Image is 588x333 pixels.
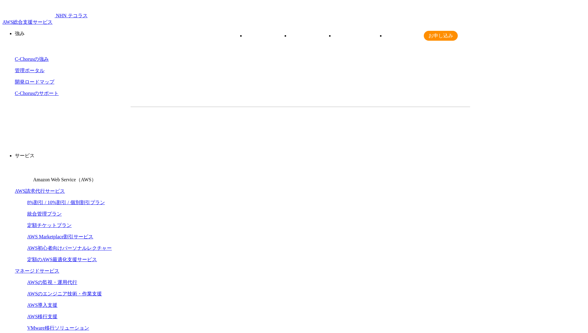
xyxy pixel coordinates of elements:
[15,56,49,62] a: C-Chorusの強み
[393,123,398,126] img: 矢印
[27,291,102,296] a: AWSのエンジニア技術・作業支援
[15,153,586,159] p: サービス
[2,2,55,17] img: AWS総合支援サービス C-Chorus
[15,91,59,96] a: C-Chorusのサポート
[27,280,77,285] a: AWSの監視・運用代行
[287,123,292,126] img: 矢印
[424,33,458,39] span: お申し込み
[27,200,105,205] a: 8%割引 / 10%割引 / 個別割引プラン
[15,164,32,181] img: Amazon Web Service（AWS）
[15,79,54,84] a: 開発ロードマップ
[245,33,280,38] a: 請求代行プラン
[385,33,415,38] a: よくある質問
[27,211,62,216] a: 統合管理プラン
[334,33,375,38] a: 請求代行 導入事例
[303,117,403,132] a: まずは相談する
[33,177,96,182] span: Amazon Web Service（AWS）
[27,325,89,331] a: VMware移行ソリューション
[15,68,44,73] a: 管理ポータル
[27,245,112,251] a: AWS初心者向けパーソナルレクチャー
[15,188,65,194] a: AWS請求代行サービス
[27,223,72,228] a: 定額チケットプラン
[27,302,57,308] a: AWS導入支援
[2,13,88,25] a: AWS総合支援サービス C-Chorus NHN テコラスAWS総合支援サービス
[290,33,324,38] a: 特長・メリット
[198,117,297,132] a: 資料を請求する
[15,268,59,273] a: マネージドサービス
[27,234,93,239] a: AWS Marketplace割引サービス
[15,31,586,37] p: 強み
[27,257,97,262] a: 定額のAWS最適化支援サービス
[27,314,57,319] a: AWS移行支援
[424,31,458,41] a: お申し込み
